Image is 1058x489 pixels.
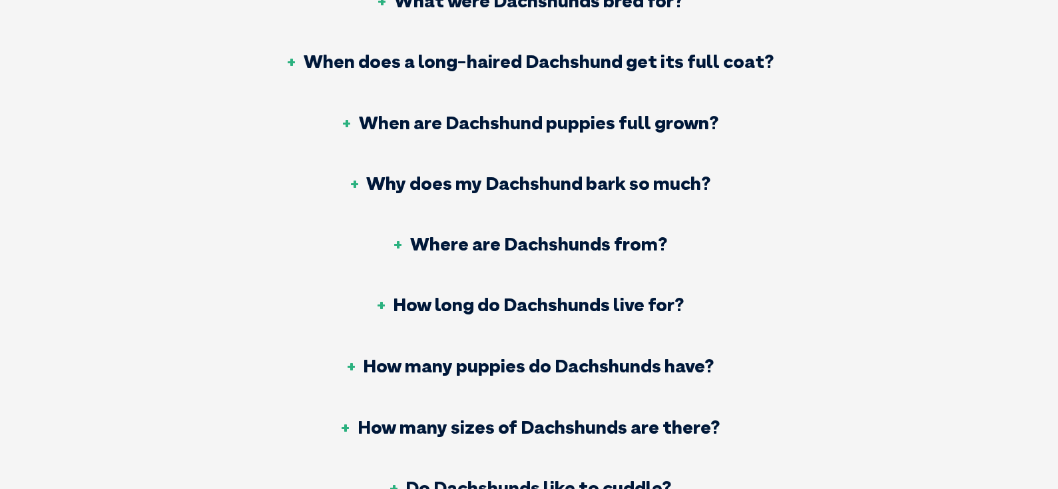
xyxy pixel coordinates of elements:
[340,113,718,132] h3: When are Dachshund puppies full grown?
[392,235,667,253] h3: Where are Dachshunds from?
[285,52,774,71] h3: When does a long-haired Dachshund get its full coat?
[348,174,710,193] h3: Why does my Dachshund bark so much?
[344,356,714,375] h3: How many puppies do Dachshunds have?
[339,417,720,436] h3: How many sizes of Dachshunds are there?
[374,295,684,314] h3: How long do Dachshunds live for?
